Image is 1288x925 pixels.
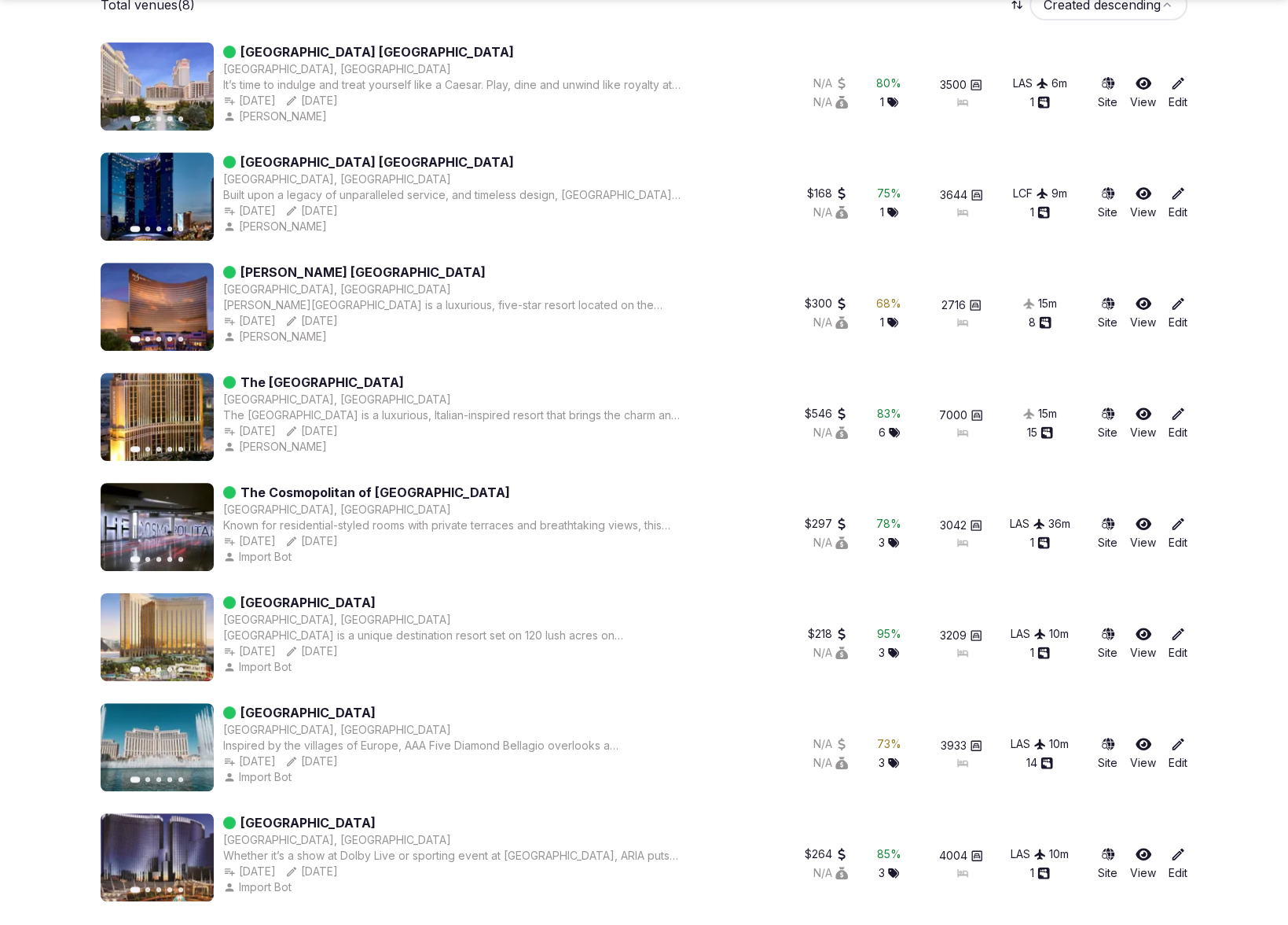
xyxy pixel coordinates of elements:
[939,848,983,864] button: 4004
[223,612,451,628] div: [GEOGRAPHIC_DATA], [GEOGRAPHIC_DATA]
[813,645,848,661] div: N/A
[223,93,276,109] button: [DATE]
[879,755,899,771] button: 3
[101,263,214,351] img: Featured image for Wynn Las Vegas
[130,336,141,342] button: Go to slide 1
[1169,406,1187,440] a: Edit
[876,516,901,532] div: 78 %
[813,755,848,771] div: N/A
[1130,626,1156,661] a: View
[1010,516,1045,532] div: LAS
[1048,516,1070,532] div: 36 m
[805,296,848,311] div: $300
[877,406,901,422] button: 83%
[880,315,898,330] button: 1
[1030,535,1050,551] button: 1
[877,186,901,201] div: 75 %
[156,667,161,672] button: Go to slide 3
[877,736,901,752] button: 73%
[285,203,338,219] div: [DATE]
[1130,296,1156,330] a: View
[880,94,898,110] div: 1
[223,549,295,565] button: Import Bot
[1098,846,1117,881] button: Site
[1169,186,1187,220] a: Edit
[1169,296,1187,330] a: Edit
[130,446,141,452] button: Go to slide 1
[1051,76,1067,91] button: 6m
[1098,186,1117,220] button: Site
[240,42,514,61] a: [GEOGRAPHIC_DATA] [GEOGRAPHIC_DATA]
[285,643,338,659] button: [DATE]
[167,337,172,341] button: Go to slide 4
[1049,626,1069,642] div: 10 m
[223,313,276,329] div: [DATE]
[941,738,967,754] span: 3933
[1051,186,1067,201] button: 9m
[130,116,141,122] button: Go to slide 1
[1098,736,1117,771] a: Site
[877,626,901,642] button: 95%
[1098,406,1117,440] a: Site
[145,887,150,892] button: Go to slide 2
[101,593,214,681] img: Featured image for Mandalay Bay
[223,659,295,675] div: Import Bot
[130,666,141,673] button: Go to slide 1
[178,887,183,892] button: Go to slide 5
[1169,626,1187,661] a: Edit
[813,205,848,220] div: N/A
[1030,865,1050,881] button: 1
[1011,736,1046,752] div: LAS
[879,865,899,881] button: 3
[223,832,451,848] button: [GEOGRAPHIC_DATA], [GEOGRAPHIC_DATA]
[805,406,848,422] div: $546
[1011,626,1046,642] div: LAS
[285,533,338,549] div: [DATE]
[877,626,901,642] div: 95 %
[939,848,967,864] span: 4004
[813,76,848,91] div: N/A
[1098,516,1117,551] button: Site
[223,722,451,738] button: [GEOGRAPHIC_DATA], [GEOGRAPHIC_DATA]
[1098,626,1117,661] a: Site
[167,557,172,562] button: Go to slide 4
[813,425,848,440] div: N/A
[223,187,683,203] div: Built upon a legacy of unparalleled service, and timeless design, [GEOGRAPHIC_DATA] [GEOGRAPHIC_D...
[101,373,214,461] img: Featured image for The Venetian Resort Las Vegas
[101,153,214,241] img: Featured image for Fontainebleau Las Vegas
[877,846,901,862] button: 85%
[156,557,161,562] button: Go to slide 3
[156,447,161,451] button: Go to slide 3
[940,187,967,203] span: 3644
[240,593,376,612] a: [GEOGRAPHIC_DATA]
[1030,94,1050,110] div: 1
[178,447,183,451] button: Go to slide 5
[240,703,376,722] a: [GEOGRAPHIC_DATA]
[1026,755,1053,771] button: 14
[223,754,276,769] button: [DATE]
[1011,846,1046,862] div: LAS
[1029,315,1051,330] div: 8
[1027,425,1053,440] button: 15
[879,645,899,661] div: 3
[223,502,451,518] button: [GEOGRAPHIC_DATA], [GEOGRAPHIC_DATA]
[1130,186,1156,220] a: View
[223,203,276,219] div: [DATE]
[223,643,276,659] div: [DATE]
[223,864,276,879] button: [DATE]
[223,329,330,345] button: [PERSON_NAME]
[130,776,141,783] button: Go to slide 1
[879,535,899,551] div: 3
[1013,76,1048,91] div: LAS
[941,738,982,754] button: 3933
[813,315,848,330] div: N/A
[285,864,338,879] button: [DATE]
[940,628,967,643] span: 3209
